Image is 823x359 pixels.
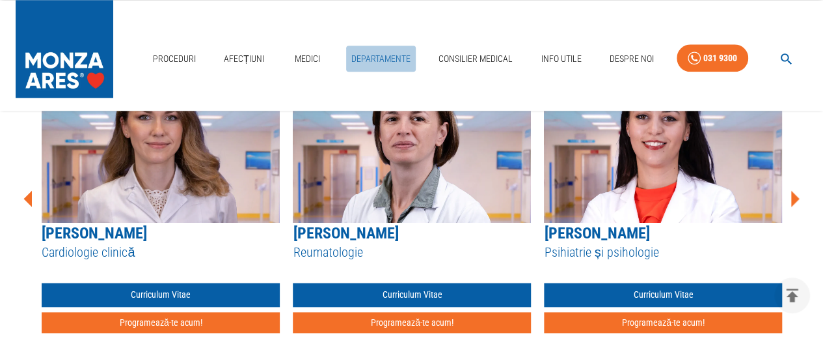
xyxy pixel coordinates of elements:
[433,46,518,72] a: Consilier Medical
[293,224,398,242] a: [PERSON_NAME]
[346,46,416,72] a: Departamente
[293,283,531,307] a: Curriculum Vitae
[544,244,782,261] h5: Psihiatrie și psihologie
[544,60,782,223] img: Dr. Cătălina Petrașcu
[535,46,586,72] a: Info Utile
[293,244,531,261] h5: Reumatologie
[42,283,280,307] a: Curriculum Vitae
[544,283,782,307] a: Curriculum Vitae
[604,46,659,72] a: Despre Noi
[42,312,280,334] button: Programează-te acum!
[677,44,748,72] a: 031 9300
[774,278,810,313] button: delete
[544,224,649,242] a: [PERSON_NAME]
[293,312,531,334] button: Programează-te acum!
[703,50,737,66] div: 031 9300
[148,46,201,72] a: Proceduri
[42,224,147,242] a: [PERSON_NAME]
[293,60,531,223] img: Dr. Linda Ghib
[287,46,329,72] a: Medici
[219,46,269,72] a: Afecțiuni
[42,244,280,261] h5: Cardiologie clinică
[544,312,782,334] button: Programează-te acum!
